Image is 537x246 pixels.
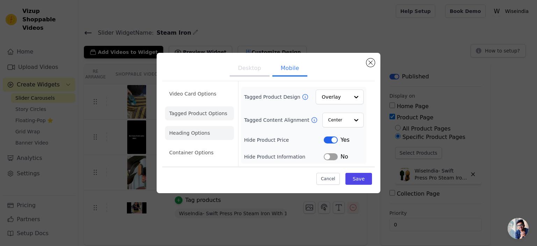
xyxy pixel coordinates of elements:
[345,173,372,185] button: Save
[508,218,529,239] div: Open chat
[165,106,234,120] li: Tagged Product Options
[316,173,340,185] button: Cancel
[230,61,270,77] button: Desktop
[272,61,307,77] button: Mobile
[341,153,348,161] span: No
[366,58,375,67] button: Close modal
[244,153,324,160] label: Hide Product Information
[165,87,234,101] li: Video Card Options
[244,136,324,143] label: Hide Product Price
[244,117,310,124] label: Tagged Content Alignment
[165,146,234,160] li: Container Options
[244,93,301,100] label: Tagged Product Design
[341,136,350,144] span: Yes
[165,126,234,140] li: Heading Options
